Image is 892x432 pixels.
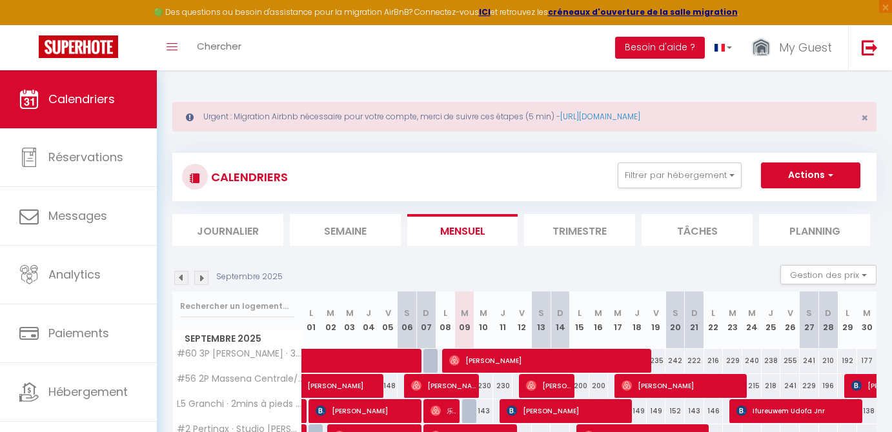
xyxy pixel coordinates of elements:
[48,91,115,107] span: Calendriers
[423,307,429,319] abbr: D
[800,349,819,373] div: 241
[742,25,848,70] a: ... My Guest
[316,398,419,423] span: [PERSON_NAME]
[627,291,647,349] th: 18
[723,291,742,349] th: 23
[608,291,627,349] th: 17
[493,374,512,398] div: 230
[800,291,819,349] th: 27
[618,162,742,188] button: Filtrer par hébergement
[819,349,838,373] div: 210
[455,291,474,349] th: 09
[685,399,704,423] div: 143
[647,349,666,373] div: 235
[762,349,781,373] div: 238
[857,291,877,349] th: 30
[474,374,494,398] div: 230
[48,384,128,400] span: Hébergement
[404,307,410,319] abbr: S
[857,399,877,423] div: 138
[862,39,878,55] img: logout
[493,291,512,349] th: 11
[825,307,831,319] abbr: D
[673,307,678,319] abbr: S
[461,307,469,319] abbr: M
[360,291,379,349] th: 04
[614,307,622,319] abbr: M
[557,307,563,319] abbr: D
[385,307,391,319] abbr: V
[642,214,753,246] li: Tâches
[175,349,304,358] span: #60 3P [PERSON_NAME] · 3P [PERSON_NAME] centrale proche mer,Promenade/AC &WIFI
[208,162,288,191] h3: CALENDRIERS
[634,307,640,319] abbr: J
[570,291,589,349] th: 15
[761,162,860,188] button: Actions
[780,265,877,284] button: Gestion des prix
[647,291,666,349] th: 19
[48,325,109,341] span: Paiements
[48,208,107,224] span: Messages
[173,329,301,348] span: Septembre 2025
[507,398,629,423] span: [PERSON_NAME]
[742,349,762,373] div: 240
[819,291,838,349] th: 28
[175,399,304,409] span: L5 Granchi · 2mins à pieds de La Promenade Coeur du [GEOGRAPHIC_DATA]
[570,374,589,398] div: 200
[780,349,800,373] div: 255
[366,307,371,319] abbr: J
[863,307,871,319] abbr: M
[762,291,781,349] th: 25
[538,307,544,319] abbr: S
[838,291,857,349] th: 29
[691,307,698,319] abbr: D
[665,291,685,349] th: 20
[665,399,685,423] div: 152
[417,291,436,349] th: 07
[759,214,870,246] li: Planning
[704,399,724,423] div: 146
[736,398,859,423] span: Ifureuwem Udofa Jnr
[780,374,800,398] div: 241
[762,374,781,398] div: 218
[48,149,123,165] span: Réservations
[551,291,570,349] th: 14
[411,373,476,398] span: [PERSON_NAME]
[449,348,649,373] span: [PERSON_NAME]
[711,307,715,319] abbr: L
[431,398,456,423] span: 乐雨 邹
[216,271,283,283] p: Septembre 2025
[479,6,491,17] a: ICI
[474,291,494,349] th: 10
[647,399,666,423] div: 149
[819,374,838,398] div: 196
[800,374,819,398] div: 229
[748,307,756,319] abbr: M
[532,291,551,349] th: 13
[172,214,283,246] li: Journalier
[175,374,304,384] span: #56 2P Massena Centrale/Proche Prom,[GEOGRAPHIC_DATA],AC&WIFI
[197,39,241,53] span: Chercher
[615,37,705,59] button: Besoin d'aide ?
[48,266,101,282] span: Analytics
[172,102,877,132] div: Urgent : Migration Airbnb nécessaire pour votre compte, merci de suivre ces étapes (5 min) -
[704,349,724,373] div: 216
[321,291,340,349] th: 02
[480,307,487,319] abbr: M
[39,35,118,58] img: Super Booking
[704,291,724,349] th: 22
[548,6,738,17] a: créneaux d'ouverture de la salle migration
[846,307,849,319] abbr: L
[742,291,762,349] th: 24
[685,291,704,349] th: 21
[787,307,793,319] abbr: V
[861,110,868,126] span: ×
[512,291,532,349] th: 12
[857,349,877,373] div: 177
[622,373,744,398] span: [PERSON_NAME]
[806,307,812,319] abbr: S
[307,367,426,391] span: [PERSON_NAME]
[302,374,321,398] a: [PERSON_NAME]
